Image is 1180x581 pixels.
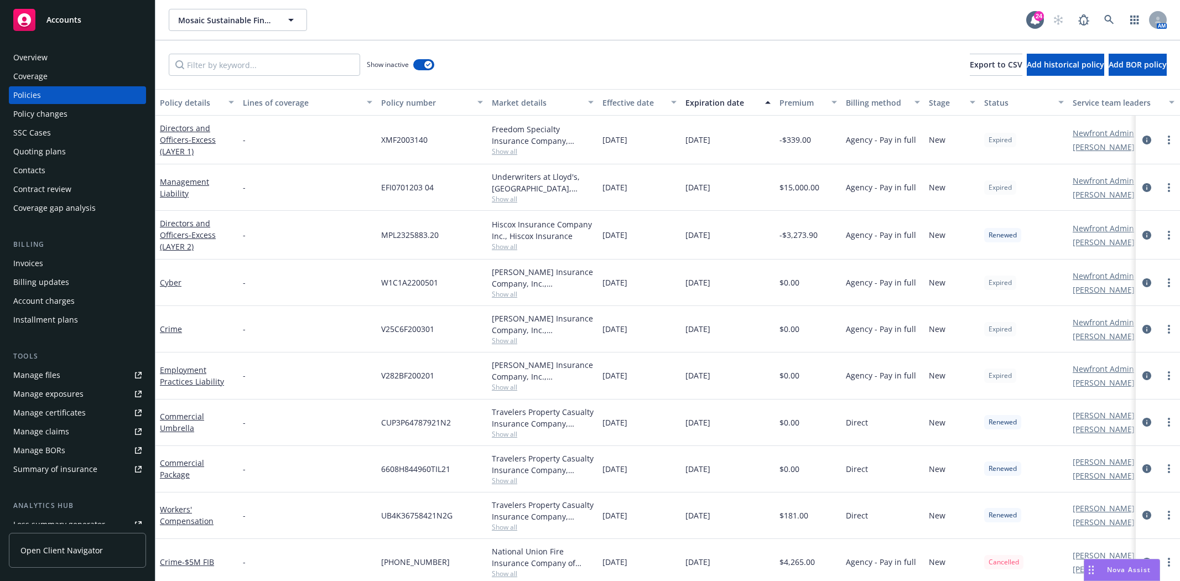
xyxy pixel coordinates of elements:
[602,181,627,193] span: [DATE]
[13,442,65,459] div: Manage BORs
[989,510,1017,520] span: Renewed
[9,199,146,217] a: Coverage gap analysis
[13,366,60,384] div: Manage files
[9,311,146,329] a: Installment plans
[685,510,710,521] span: [DATE]
[929,97,963,108] div: Stage
[492,313,594,336] div: [PERSON_NAME] Insurance Company, Inc., [PERSON_NAME] Group
[9,180,146,198] a: Contract review
[492,219,594,242] div: Hiscox Insurance Company Inc., Hiscox Insurance
[492,194,594,204] span: Show all
[381,463,450,475] span: 6608H844960TIL21
[1107,565,1151,574] span: Nova Assist
[929,181,945,193] span: New
[929,134,945,146] span: New
[9,68,146,85] a: Coverage
[9,351,146,362] div: Tools
[243,510,246,521] span: -
[9,516,146,533] a: Loss summary generator
[243,229,246,241] span: -
[1034,11,1044,21] div: 24
[243,134,246,146] span: -
[1140,556,1153,569] a: circleInformation
[1073,377,1135,388] a: [PERSON_NAME]
[846,97,908,108] div: Billing method
[9,385,146,403] span: Manage exposures
[243,370,246,381] span: -
[13,199,96,217] div: Coverage gap analysis
[155,89,238,116] button: Policy details
[1073,9,1095,31] a: Report a Bug
[685,370,710,381] span: [DATE]
[381,181,434,193] span: EFI0701203 04
[377,89,487,116] button: Policy number
[846,134,916,146] span: Agency - Pay in full
[367,60,409,69] span: Show inactive
[685,134,710,146] span: [DATE]
[243,417,246,428] span: -
[160,504,214,526] a: Workers' Compensation
[492,476,594,485] span: Show all
[779,181,819,193] span: $15,000.00
[381,417,451,428] span: CUP3P64787921N2
[846,556,916,568] span: Agency - Pay in full
[779,134,811,146] span: -$339.00
[602,229,627,241] span: [DATE]
[1162,416,1176,429] a: more
[970,59,1022,70] span: Export to CSV
[381,556,450,568] span: [PHONE_NUMBER]
[9,239,146,250] div: Billing
[929,510,945,521] span: New
[602,370,627,381] span: [DATE]
[9,105,146,123] a: Policy changes
[929,229,945,241] span: New
[685,229,710,241] span: [DATE]
[160,324,182,334] a: Crime
[1073,563,1135,575] a: [PERSON_NAME]
[924,89,980,116] button: Stage
[779,277,799,288] span: $0.00
[182,557,214,567] span: - $5M FIB
[9,4,146,35] a: Accounts
[1084,559,1160,581] button: Nova Assist
[13,292,75,310] div: Account charges
[492,546,594,569] div: National Union Fire Insurance Company of [GEOGRAPHIC_DATA], [GEOGRAPHIC_DATA], AIG
[243,323,246,335] span: -
[1068,89,1179,116] button: Service team leaders
[381,277,438,288] span: W1C1A2200501
[1073,330,1135,342] a: [PERSON_NAME]
[492,359,594,382] div: [PERSON_NAME] Insurance Company, Inc., [PERSON_NAME] Group
[160,97,222,108] div: Policy details
[989,417,1017,427] span: Renewed
[980,89,1068,116] button: Status
[989,278,1012,288] span: Expired
[492,147,594,156] span: Show all
[1109,59,1167,70] span: Add BOR policy
[1073,127,1134,139] a: Newfront Admin
[13,49,48,66] div: Overview
[685,181,710,193] span: [DATE]
[1073,502,1135,514] a: [PERSON_NAME]
[160,277,181,288] a: Cyber
[243,181,246,193] span: -
[929,463,945,475] span: New
[13,255,43,272] div: Invoices
[779,556,815,568] span: $4,265.00
[1073,222,1134,234] a: Newfront Admin
[1140,416,1153,429] a: circleInformation
[1027,59,1104,70] span: Add historical policy
[492,499,594,522] div: Travelers Property Casualty Insurance Company, Travelers Insurance
[1124,9,1146,31] a: Switch app
[685,463,710,475] span: [DATE]
[846,277,916,288] span: Agency - Pay in full
[846,417,868,428] span: Direct
[9,423,146,440] a: Manage claims
[841,89,924,116] button: Billing method
[9,442,146,459] a: Manage BORs
[1027,54,1104,76] button: Add historical policy
[1140,181,1153,194] a: circleInformation
[381,97,471,108] div: Policy number
[1162,181,1176,194] a: more
[1073,470,1135,481] a: [PERSON_NAME]
[13,124,51,142] div: SSC Cases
